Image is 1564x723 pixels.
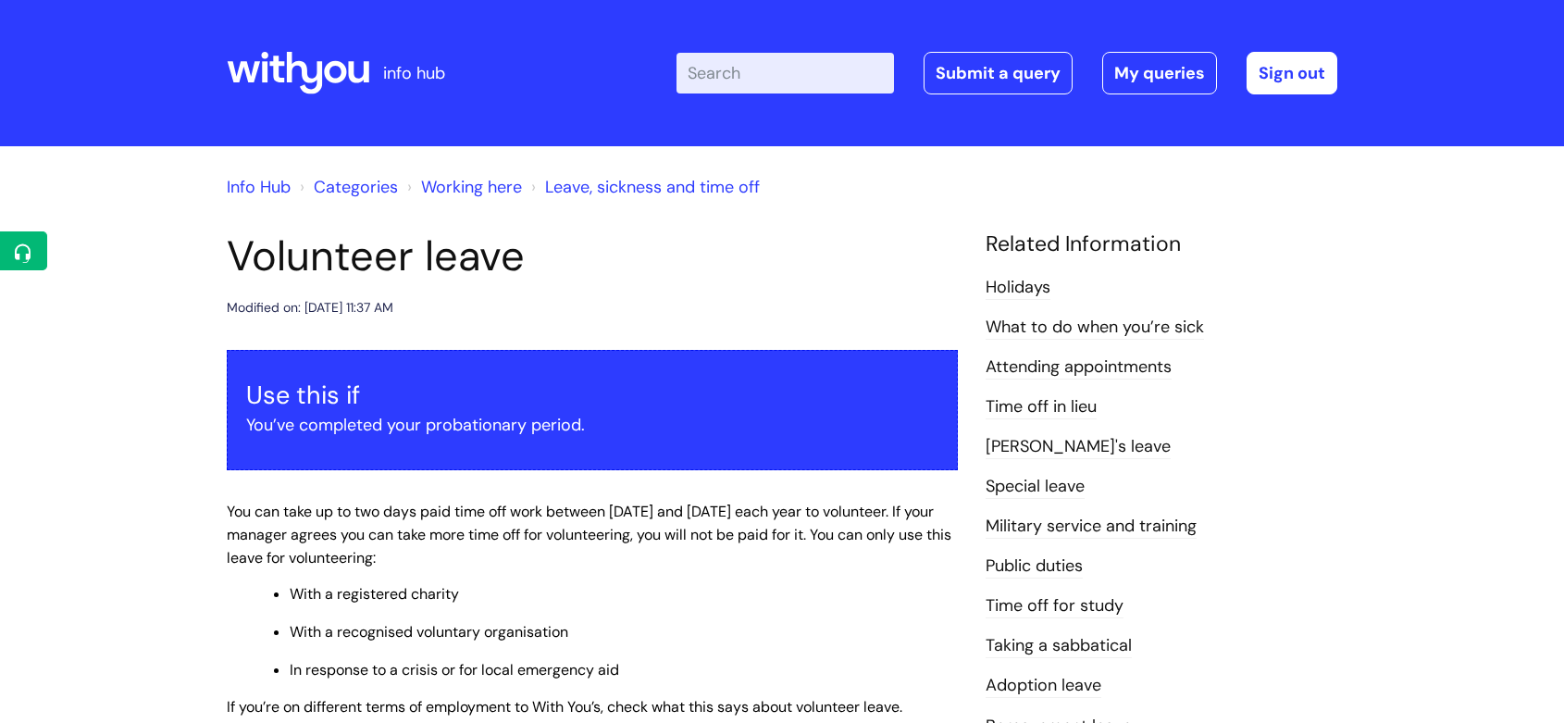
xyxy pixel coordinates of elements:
[227,296,393,319] div: Modified on: [DATE] 11:37 AM
[527,172,760,202] li: Leave, sickness and time off
[227,697,902,717] span: If you’re on different terms of employment to With You’s, check what this says about volunteer le...
[986,555,1083,579] a: Public duties
[421,176,522,198] a: Working here
[246,380,938,410] h3: Use this if
[227,231,958,281] h1: Volunteer leave
[1102,52,1217,94] a: My queries
[986,395,1097,419] a: Time off in lieu
[1247,52,1337,94] a: Sign out
[986,276,1050,300] a: Holidays
[986,674,1101,698] a: Adoption leave
[290,622,568,642] span: With a recognised voluntary organisation
[986,634,1132,658] a: Taking a sabbatical
[227,176,291,198] a: Info Hub
[295,172,398,202] li: Solution home
[314,176,398,198] a: Categories
[290,660,619,679] span: In response to a crisis or for local emergency aid
[986,355,1172,380] a: Attending appointments
[676,52,1337,94] div: | -
[290,584,459,604] span: With a registered charity
[986,475,1085,499] a: Special leave
[986,316,1204,340] a: What to do when you’re sick
[383,58,445,88] p: info hub
[545,176,760,198] a: Leave, sickness and time off
[986,594,1123,618] a: Time off for study
[986,231,1337,257] h4: Related Information
[924,52,1073,94] a: Submit a query
[246,410,938,440] p: You’ve completed your probationary period.
[403,172,522,202] li: Working here
[676,53,894,93] input: Search
[986,435,1171,459] a: [PERSON_NAME]'s leave
[986,515,1197,539] a: Military service and training
[227,502,951,567] span: You can take up to two days paid time off work between [DATE] and [DATE] each year to volunteer. ...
